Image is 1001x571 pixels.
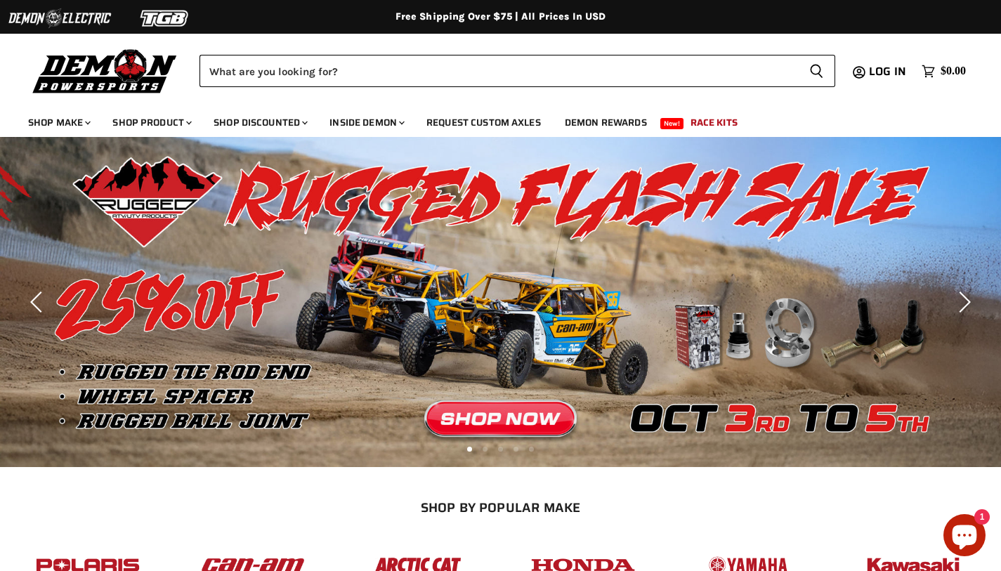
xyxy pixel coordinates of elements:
[319,108,413,137] a: Inside Demon
[112,5,218,32] img: TGB Logo 2
[915,61,973,81] a: $0.00
[467,447,472,452] li: Page dot 1
[18,103,962,137] ul: Main menu
[498,447,503,452] li: Page dot 3
[7,5,112,32] img: Demon Electric Logo 2
[863,65,915,78] a: Log in
[28,46,182,96] img: Demon Powersports
[102,108,200,137] a: Shop Product
[529,447,534,452] li: Page dot 5
[948,288,976,316] button: Next
[199,55,798,87] input: Search
[18,500,984,515] h2: SHOP BY POPULAR MAKE
[554,108,657,137] a: Demon Rewards
[941,65,966,78] span: $0.00
[939,514,990,560] inbox-online-store-chat: Shopify online store chat
[203,108,316,137] a: Shop Discounted
[25,288,53,316] button: Previous
[798,55,835,87] button: Search
[513,447,518,452] li: Page dot 4
[660,118,684,129] span: New!
[199,55,835,87] form: Product
[18,108,99,137] a: Shop Make
[416,108,551,137] a: Request Custom Axles
[483,447,488,452] li: Page dot 2
[869,63,906,80] span: Log in
[680,108,748,137] a: Race Kits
